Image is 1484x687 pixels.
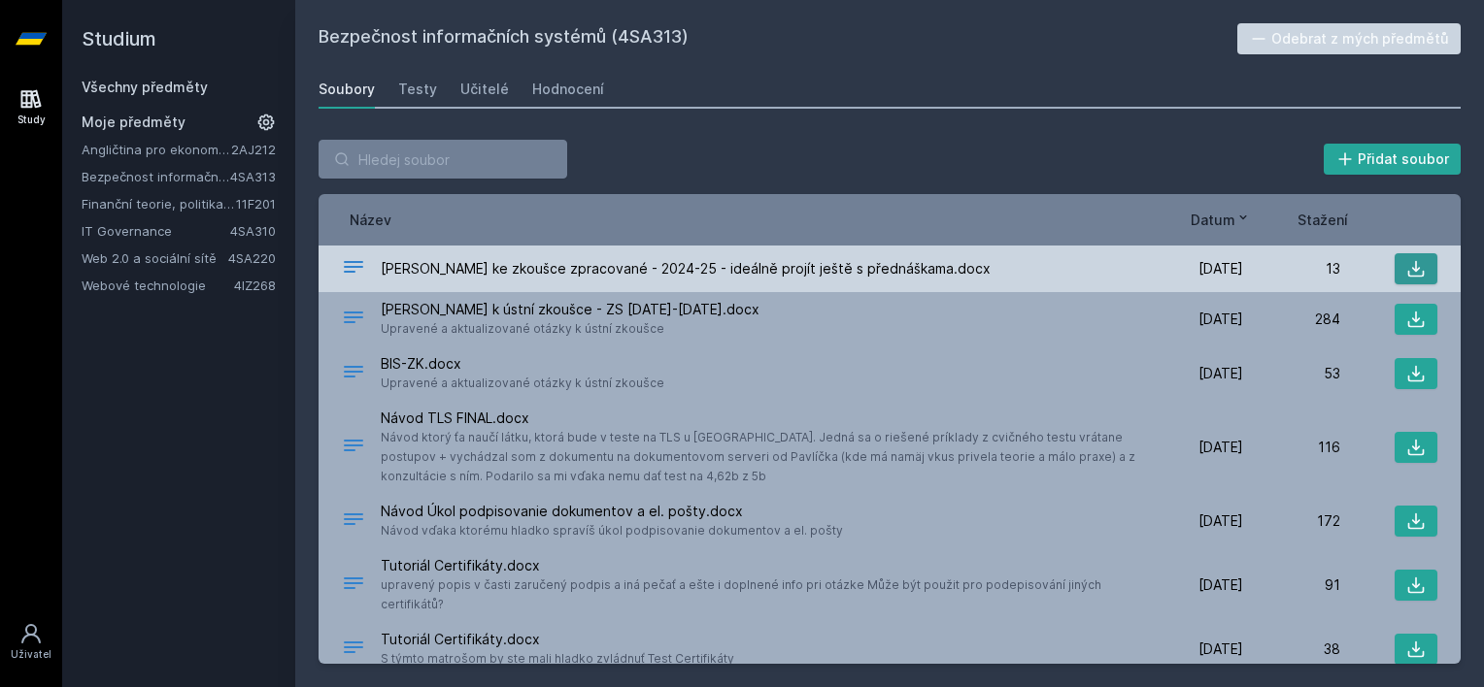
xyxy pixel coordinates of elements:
[230,169,276,184] a: 4SA313
[381,354,664,374] span: BIS-ZK.docx
[1198,639,1243,659] span: [DATE]
[82,79,208,95] a: Všechny předměty
[1243,310,1340,329] div: 284
[1198,364,1243,383] span: [DATE]
[17,113,46,127] div: Study
[1198,438,1243,457] span: [DATE]
[234,278,276,293] a: 4IZ268
[230,223,276,239] a: 4SA310
[1324,144,1462,175] button: Přidat soubor
[342,360,365,388] div: DOCX
[381,521,843,540] span: Návod vďaka ktorému hladko spravíš úkol podpisovanie dokumentov a el. pošty
[342,507,365,536] div: DOCX
[350,210,391,230] button: Název
[228,250,276,266] a: 4SA220
[381,300,759,319] span: [PERSON_NAME] k ústní zkoušce - ZS [DATE]-[DATE].docx
[342,255,365,283] div: DOCX
[398,80,437,99] div: Testy
[342,636,365,664] div: DOCX
[1198,259,1243,278] span: [DATE]
[4,612,58,671] a: Uživatel
[82,194,236,213] a: Finanční teorie, politika a instituce
[381,428,1138,486] span: Návod ktorý ťa naučí látku, ktorá bude v teste na TLS u [GEOGRAPHIC_DATA]. Jedná sa o riešené prí...
[82,248,228,268] a: Web 2.0 a sociální sítě
[319,70,375,109] a: Soubory
[381,319,759,339] span: Upravené a aktualizované otázky k ústní zkoušce
[1243,438,1340,457] div: 116
[1237,23,1462,54] button: Odebrat z mých předmětů
[381,630,734,649] span: Tutoriál Certifikáty.docx
[460,80,509,99] div: Učitelé
[342,306,365,334] div: DOCX
[460,70,509,109] a: Učitelé
[381,649,734,669] span: S týmto matrošom by ste mali hladko zvládnuť Test Certifikáty
[381,575,1138,614] span: upravený popis v časti zaručený podpis a iná pečať a ešte i doplnené info pri otázke Může být pou...
[381,502,843,521] span: Návod Úkol podpisovanie dokumentov a el. pošty.docx
[398,70,437,109] a: Testy
[342,434,365,462] div: DOCX
[1243,575,1340,595] div: 91
[1298,210,1348,230] button: Stažení
[11,647,51,662] div: Uživatel
[1191,210,1235,230] span: Datum
[1243,259,1340,278] div: 13
[4,78,58,137] a: Study
[82,276,234,295] a: Webové technologie
[82,140,231,159] a: Angličtina pro ekonomická studia 2 (B2/C1)
[82,113,185,132] span: Moje předměty
[381,259,991,278] span: [PERSON_NAME] ke zkoušce zpracované - 2024-25 - ideálně projít ještě s přednáškama.docx
[1243,639,1340,659] div: 38
[236,196,276,212] a: 11F201
[381,374,664,393] span: Upravené a aktualizované otázky k ústní zkoušce
[532,80,604,99] div: Hodnocení
[381,409,1138,428] span: Návod TLS FINAL.docx
[1198,511,1243,531] span: [DATE]
[1198,310,1243,329] span: [DATE]
[319,80,375,99] div: Soubory
[231,142,276,157] a: 2AJ212
[82,167,230,186] a: Bezpečnost informačních systémů
[319,140,567,179] input: Hledej soubor
[1243,364,1340,383] div: 53
[1191,210,1251,230] button: Datum
[1243,511,1340,531] div: 172
[319,23,1237,54] h2: Bezpečnost informačních systémů (4SA313)
[82,221,230,241] a: IT Governance
[1198,575,1243,595] span: [DATE]
[532,70,604,109] a: Hodnocení
[342,572,365,600] div: DOCX
[381,556,1138,575] span: Tutoriál Certifikáty.docx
